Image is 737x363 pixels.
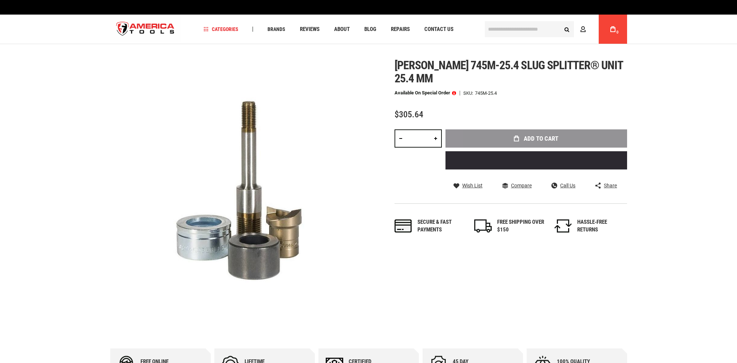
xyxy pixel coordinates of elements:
span: Brands [268,27,285,32]
span: Call Us [560,183,575,188]
a: Compare [502,182,532,189]
img: payments [395,219,412,233]
a: Repairs [388,24,413,34]
strong: SKU [463,91,475,95]
a: Categories [200,24,242,34]
span: Compare [511,183,532,188]
span: Contact Us [424,27,453,32]
a: About [331,24,353,34]
div: HASSLE-FREE RETURNS [577,218,625,234]
span: Blog [364,27,376,32]
span: About [334,27,350,32]
div: FREE SHIPPING OVER $150 [497,218,544,234]
span: $305.64 [395,109,423,120]
img: main product photo [110,59,369,317]
a: Wish List [453,182,483,189]
div: Secure & fast payments [417,218,465,234]
a: Reviews [297,24,323,34]
span: 0 [617,30,619,34]
p: Available on Special Order [395,90,456,95]
div: 745M-25.4 [475,91,497,95]
span: Repairs [391,27,410,32]
a: store logo [110,16,181,43]
img: shipping [474,219,492,233]
span: [PERSON_NAME] 745m-25.4 slug splitter® unit 25.4 mm [395,58,623,85]
img: America Tools [110,16,181,43]
a: 0 [606,15,620,44]
a: Brands [264,24,289,34]
a: Call Us [551,182,575,189]
span: Share [604,183,617,188]
button: Search [560,22,574,36]
span: Wish List [462,183,483,188]
span: Reviews [300,27,320,32]
img: returns [554,219,572,233]
span: Categories [203,27,238,32]
a: Contact Us [421,24,457,34]
a: Blog [361,24,380,34]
